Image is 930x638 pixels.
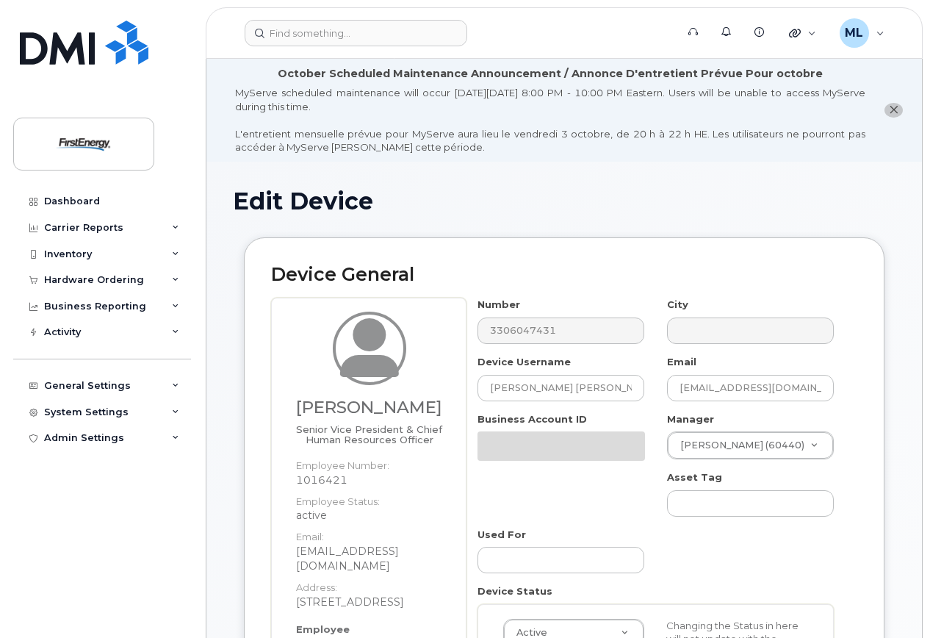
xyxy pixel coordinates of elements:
div: October Scheduled Maintenance Announcement / Annonce D'entretient Prévue Pour octobre [278,66,823,82]
label: City [667,298,688,312]
span: Job title [296,423,442,445]
dd: [EMAIL_ADDRESS][DOMAIN_NAME] [296,544,443,573]
dd: active [296,508,443,523]
label: Business Account ID [477,412,587,426]
span: [PERSON_NAME] (60440) [671,439,804,452]
label: Asset Tag [667,470,722,484]
h3: [PERSON_NAME] [296,398,443,417]
dt: Address: [296,573,443,595]
label: Email [667,355,696,369]
div: MyServe scheduled maintenance will occur [DATE][DATE] 8:00 PM - 10:00 PM Eastern. Users will be u... [235,86,865,154]
h1: Edit Device [233,188,895,214]
a: [PERSON_NAME] (60440) [668,432,833,459]
label: Employee [296,623,350,637]
label: Used For [477,528,526,542]
label: Number [477,298,520,312]
dd: [STREET_ADDRESS] [296,595,443,609]
button: close notification [884,103,903,118]
label: Device Status [477,584,552,598]
label: Manager [667,412,714,426]
dt: Employee Status: [296,487,443,509]
label: Device Username [477,355,571,369]
dd: 1016421 [296,473,443,487]
dt: Email: [296,523,443,544]
h2: Device General [271,265,857,285]
dt: Employee Number: [296,451,443,473]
